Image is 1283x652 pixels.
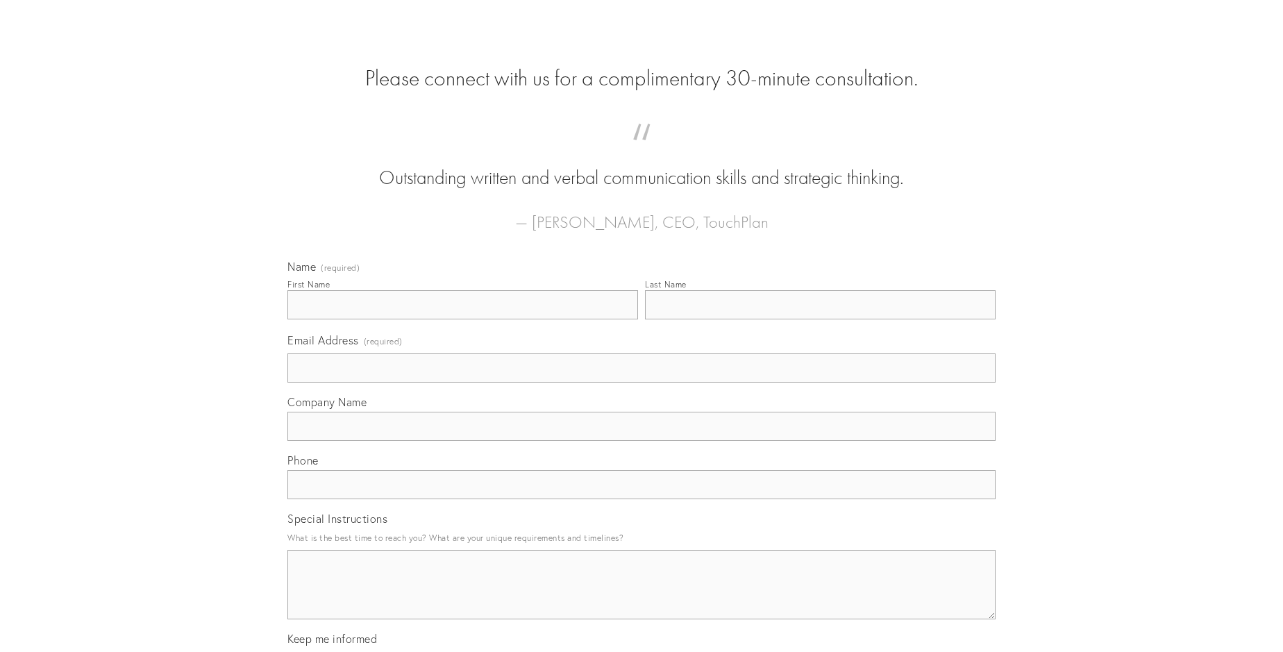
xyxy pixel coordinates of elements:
p: What is the best time to reach you? What are your unique requirements and timelines? [287,528,996,547]
figcaption: — [PERSON_NAME], CEO, TouchPlan [310,192,973,236]
span: Name [287,260,316,274]
h2: Please connect with us for a complimentary 30-minute consultation. [287,65,996,92]
span: Company Name [287,395,367,409]
span: Special Instructions [287,512,387,526]
div: Last Name [645,279,687,290]
span: Email Address [287,333,359,347]
span: (required) [364,332,403,351]
span: Phone [287,453,319,467]
span: (required) [321,264,360,272]
div: First Name [287,279,330,290]
blockquote: Outstanding written and verbal communication skills and strategic thinking. [310,137,973,192]
span: “ [310,137,973,165]
span: Keep me informed [287,632,377,646]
